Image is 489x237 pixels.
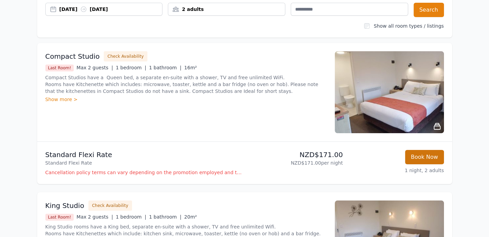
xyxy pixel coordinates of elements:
span: 1 bedroom | [116,214,146,220]
button: Search [414,3,444,17]
p: Standard Flexi Rate [45,159,242,166]
div: 2 adults [168,6,285,13]
span: 1 bathroom | [149,65,182,70]
span: 1 bedroom | [116,65,146,70]
p: Cancellation policy terms can vary depending on the promotion employed and the time of stay of th... [45,169,242,176]
p: Compact Studios have a Queen bed, a separate en-suite with a shower, TV and free unlimited WiFi. ... [45,74,327,95]
h3: King Studio [45,201,84,210]
p: NZD$171.00 per night [247,159,343,166]
p: 1 night, 2 adults [348,167,444,174]
p: Standard Flexi Rate [45,150,242,159]
span: Max 2 guests | [76,214,113,220]
span: 20m² [184,214,197,220]
button: Book Now [405,150,444,164]
span: Last Room! [45,214,74,221]
h3: Compact Studio [45,52,100,61]
button: Check Availability [104,51,147,61]
button: Check Availability [88,200,132,211]
div: Show more > [45,96,327,103]
label: Show all room types / listings [374,23,444,29]
span: Last Room! [45,65,74,71]
div: [DATE] [DATE] [59,6,162,13]
span: 1 bathroom | [149,214,182,220]
p: NZD$171.00 [247,150,343,159]
span: Max 2 guests | [76,65,113,70]
span: 16m² [184,65,197,70]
